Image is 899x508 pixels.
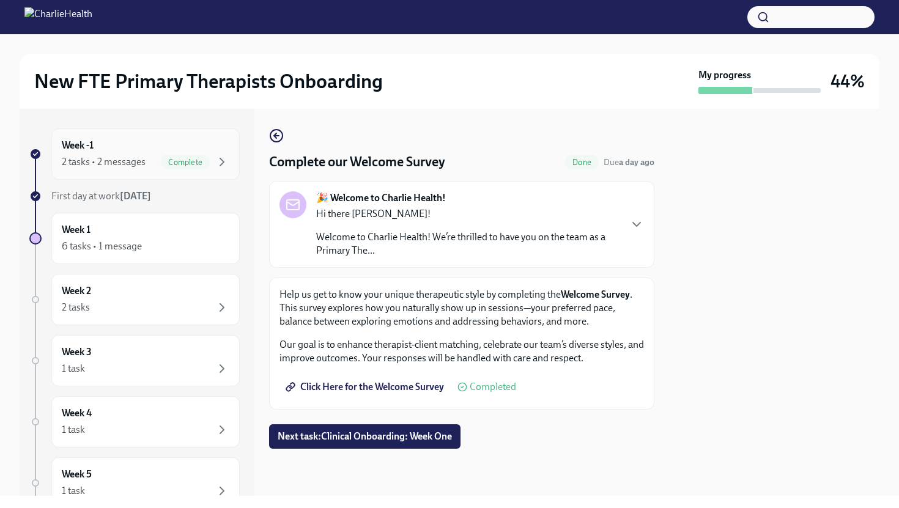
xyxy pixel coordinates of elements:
[62,407,92,420] h6: Week 4
[278,430,452,443] span: Next task : Clinical Onboarding: Week One
[62,423,85,436] div: 1 task
[62,484,85,498] div: 1 task
[316,230,620,257] p: Welcome to Charlie Health! We’re thrilled to have you on the team as a Primary The...
[316,191,446,205] strong: 🎉 Welcome to Charlie Health!
[62,155,146,169] div: 2 tasks • 2 messages
[62,223,91,237] h6: Week 1
[698,68,751,82] strong: My progress
[470,382,516,392] span: Completed
[161,158,210,167] span: Complete
[62,284,91,298] h6: Week 2
[29,396,240,447] a: Week 41 task
[604,157,654,167] span: Due
[62,301,90,314] div: 2 tasks
[24,7,92,27] img: CharlieHealth
[288,381,444,393] span: Click Here for the Welcome Survey
[29,213,240,264] a: Week 16 tasks • 1 message
[279,288,644,328] p: Help us get to know your unique therapeutic style by completing the . This survey explores how yo...
[51,190,151,202] span: First day at work
[831,70,865,92] h3: 44%
[29,274,240,325] a: Week 22 tasks
[604,156,654,168] span: September 10th, 2025 07:00
[279,338,644,365] p: Our goal is to enhance therapist-client matching, celebrate our team’s diverse styles, and improv...
[62,362,85,375] div: 1 task
[619,157,654,167] strong: a day ago
[269,153,445,171] h4: Complete our Welcome Survey
[34,69,383,94] h2: New FTE Primary Therapists Onboarding
[561,289,630,300] strong: Welcome Survey
[62,139,94,152] h6: Week -1
[62,240,142,253] div: 6 tasks • 1 message
[29,335,240,386] a: Week 31 task
[29,190,240,203] a: First day at work[DATE]
[62,345,92,359] h6: Week 3
[565,158,599,167] span: Done
[120,190,151,202] strong: [DATE]
[62,468,92,481] h6: Week 5
[279,375,453,399] a: Click Here for the Welcome Survey
[269,424,461,449] button: Next task:Clinical Onboarding: Week One
[29,128,240,180] a: Week -12 tasks • 2 messagesComplete
[316,207,620,221] p: Hi there [PERSON_NAME]!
